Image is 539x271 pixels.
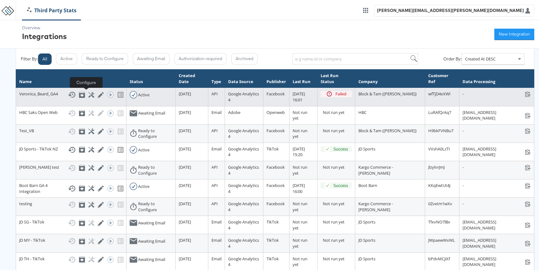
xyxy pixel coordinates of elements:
[323,127,352,133] div: Not run yet
[428,181,450,187] span: KKqEwtUt4J
[211,145,222,150] span: Email
[179,200,191,205] span: [DATE]
[267,218,279,223] span: TikTok
[179,181,191,187] span: [DATE]
[117,145,124,152] svg: View missing tracking codes
[443,55,462,61] div: Order By:
[323,218,352,224] div: Not run yet
[174,52,227,63] button: Authorization required
[179,163,191,169] span: [DATE]
[428,218,450,223] span: TfxvNO7lBv
[463,108,531,120] div: [EMAIL_ADDRESS][DOMAIN_NAME]
[228,236,259,248] span: Google Analytics 4
[463,90,531,96] div: -
[355,68,425,87] th: Company
[293,108,307,120] span: Not run yet
[138,109,165,115] div: Awaiting Email
[323,200,352,206] div: Not run yet
[211,163,218,169] span: API
[358,218,375,223] span: JD Sports
[428,255,450,260] span: bPdvMCjiXf
[323,236,352,242] div: Not run yet
[82,52,128,63] button: Ready to Configure
[211,181,218,187] span: API
[179,255,191,260] span: [DATE]
[463,181,531,187] div: -
[267,255,279,260] span: TikTok
[19,200,123,207] div: testing
[428,90,450,95] span: wfTjD4xXWl
[126,68,176,87] th: Status
[463,255,531,266] div: [EMAIL_ADDRESS][DOMAIN_NAME]
[428,163,445,169] span: JlzylvrJmJ
[358,163,393,175] span: Kargo Commerce - [PERSON_NAME]
[231,52,258,63] button: Archived
[19,90,123,97] div: Veronica_Beard_GA4
[19,255,123,262] div: JD TH - TikTok
[267,181,285,187] span: Facebook
[138,182,149,188] div: Active
[358,90,417,95] span: Block & Tam ([PERSON_NAME])
[19,145,123,152] div: JD Sports - TikTok NZ
[428,108,451,114] span: LuRAfQrAq7
[22,6,81,13] a: Third Party Stats
[428,236,455,242] span: JWpaewWxWL
[19,181,123,193] div: Boot Barn GA 4 Integration
[211,90,218,95] span: API
[179,236,191,242] span: [DATE]
[179,145,191,150] span: [DATE]
[263,68,289,87] th: Publisher
[292,52,418,63] input: e.g name,id or company
[323,255,352,261] div: Not run yet
[358,236,375,242] span: JD Sports
[293,127,307,138] span: Not run yet
[19,236,123,244] div: JD MY - TikTok
[293,90,305,101] span: [DATE] 16:01
[138,255,165,261] div: Awaiting Email
[465,55,496,60] span: Created At DESC
[21,55,38,61] div: Filter By:
[208,68,225,87] th: Type
[334,145,348,151] div: Success
[211,200,218,205] span: API
[267,163,285,169] span: Facebook
[494,27,534,39] button: New Integration
[211,255,222,260] span: Email
[463,145,531,156] div: [EMAIL_ADDRESS][DOMAIN_NAME]
[334,181,348,187] div: Success
[228,127,259,138] span: Google Analytics 4
[138,219,165,225] div: Awaiting Email
[293,236,307,248] span: Not run yet
[293,255,307,266] span: Not run yet
[138,127,172,138] div: Ready to Configure
[19,127,123,134] div: Test_VB
[463,163,531,169] div: -
[211,108,222,114] span: Email
[293,163,307,175] span: Not run yet
[459,68,534,87] th: Data Processing
[22,24,67,30] div: Overview
[138,237,165,243] div: Awaiting Email
[358,145,375,150] span: JD Sports
[428,145,450,150] span: VVshA0LzTI
[267,90,285,95] span: Facebook
[267,200,285,205] span: Facebook
[19,163,123,171] div: [PERSON_NAME] test
[317,68,355,87] th: Last Run Status
[323,163,352,169] div: Not run yet
[22,30,67,40] div: Integrations
[463,236,531,248] div: [EMAIL_ADDRESS][DOMAIN_NAME]
[358,127,417,132] span: Block & Tam ([PERSON_NAME])
[16,68,126,87] th: Name
[289,68,317,87] th: Last Run
[425,68,459,87] th: Customer Ref
[228,163,259,175] span: Google Analytics 4
[463,127,531,133] div: -
[138,146,149,152] div: Active
[228,218,259,229] span: Google Analytics 4
[19,218,123,225] div: JD SG - TikTok
[211,236,222,242] span: Email
[225,68,263,87] th: Data Source
[228,108,240,114] span: Adobe
[117,90,124,97] svg: View missing tracking codes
